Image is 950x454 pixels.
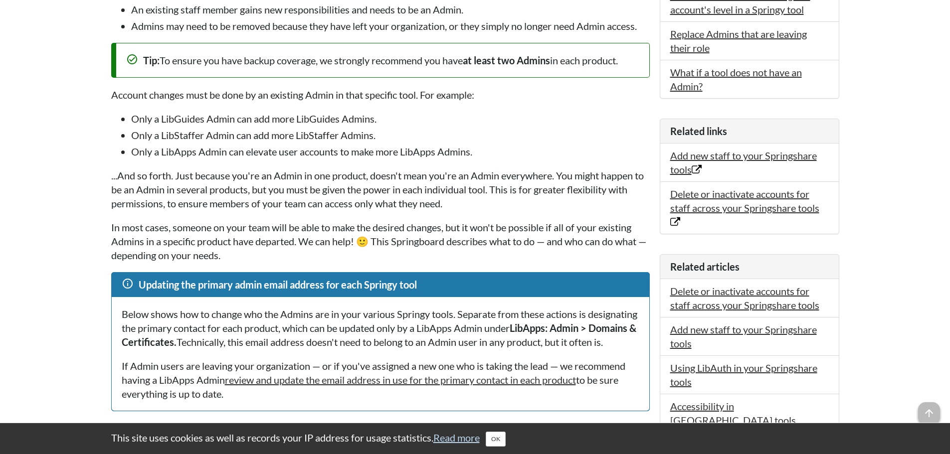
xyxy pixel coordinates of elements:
a: Accessibility in [GEOGRAPHIC_DATA] tools [670,400,796,426]
strong: at least two Admins [463,54,550,66]
div: To ensure you have backup coverage, we strongly recommend you have in each product. [111,43,650,78]
div: This site uses cookies as well as records your IP address for usage statistics. [101,431,849,447]
p: Account changes must be done by an existing Admin in that specific tool. For example: [111,88,650,102]
a: Using LibAuth in your Springshare tools [670,362,817,388]
a: Add new staff to your Springshare tools [670,150,817,175]
p: In most cases, someone on your team will be able to make the desired changes, but it won't be pos... [111,220,650,262]
span: Updating the primary admin email address for each Springy tool [139,279,417,291]
p: Below shows how to change who the Admins are in your various Springy tools. Separate from these a... [122,307,639,349]
a: arrow_upward [918,403,940,415]
li: Admins may need to be removed because they have left your organization, or they simply no longer ... [131,19,650,33]
span: check_circle [126,53,138,65]
strong: Tip: [143,54,160,66]
li: An existing staff member gains new responsibilities and needs to be an Admin. [131,2,650,16]
span: arrow_upward [918,402,940,424]
span: Related articles [670,261,740,273]
a: Replace Admins that are leaving their role [670,28,807,54]
p: ...And so forth. Just because you're an Admin in one product, doesn't mean you're an Admin everyw... [111,168,650,210]
a: What if a tool does not have an Admin? [670,66,802,92]
p: If Admin users are leaving your organization — or if you've assigned a new one who is taking the ... [122,359,639,401]
a: Read more [433,432,480,444]
span: info [122,278,134,290]
span: Related links [670,125,727,137]
a: review and update the email address in use for the primary contact in each product [225,374,576,386]
button: Close [486,432,506,447]
li: Only a LibGuides Admin can add more LibGuides Admins. [131,112,650,126]
a: Delete or inactivate accounts for staff across your Springshare tools [670,188,819,228]
strong: LibApps: Admin > Domains & Certificates. [122,322,636,348]
a: Add new staff to your Springshare tools [670,323,817,349]
a: Delete or inactivate accounts for staff across your Springshare tools [670,285,819,311]
li: Only a LibApps Admin can elevate user accounts to make more LibApps Admins. [131,145,650,158]
li: Only a LibStaffer Admin can add more LibStaffer Admins. [131,128,650,142]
